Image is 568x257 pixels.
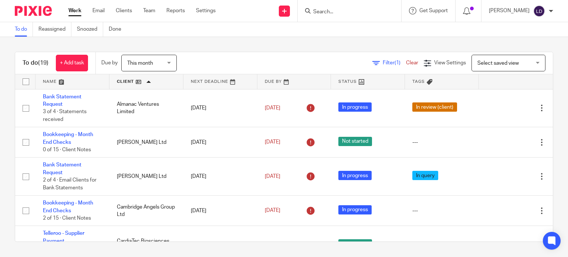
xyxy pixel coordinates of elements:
p: Due by [101,59,118,67]
td: Almanac Ventures Limited [109,89,183,127]
h1: To do [23,59,48,67]
span: Select saved view [477,61,519,66]
span: Get Support [419,8,448,13]
td: [DATE] [183,158,257,196]
span: [DATE] [265,105,280,111]
span: In progress [338,102,372,112]
a: Team [143,7,155,14]
a: Settings [196,7,216,14]
td: Cambridge Angels Group Ltd [109,196,183,226]
span: In query [412,171,438,180]
span: Not started [338,239,372,248]
a: Reports [166,7,185,14]
a: Telleroo - Supplier Payment [43,231,84,243]
span: This month [127,61,153,66]
a: To do [15,22,33,37]
span: (1) [395,60,400,65]
a: Bank Statement Request [43,94,81,107]
span: View Settings [434,60,466,65]
td: [DATE] [183,89,257,127]
a: Done [109,22,127,37]
a: Snoozed [77,22,103,37]
td: [PERSON_NAME] Ltd [109,127,183,158]
span: 3 of 4 · Statements received [43,109,87,122]
td: [DATE] [183,127,257,158]
input: Search [312,9,379,16]
a: Clear [406,60,418,65]
div: --- [412,241,471,248]
td: [DATE] [183,196,257,226]
span: 2 of 15 · Client Notes [43,216,91,221]
div: --- [412,207,471,214]
span: (19) [38,60,48,66]
span: In review (client) [412,102,457,112]
a: Reassigned [38,22,71,37]
span: [DATE] [265,174,280,179]
a: Clients [116,7,132,14]
span: 0 of 15 · Client Notes [43,147,91,152]
span: In progress [338,205,372,214]
a: + Add task [56,55,88,71]
a: Work [68,7,81,14]
p: [PERSON_NAME] [489,7,530,14]
span: Not started [338,137,372,146]
span: Tags [412,80,425,84]
a: Bank Statement Request [43,162,81,175]
span: [DATE] [265,140,280,145]
img: svg%3E [533,5,545,17]
span: In progress [338,171,372,180]
a: Email [92,7,105,14]
td: [PERSON_NAME] Ltd [109,158,183,196]
span: [DATE] [265,208,280,213]
div: --- [412,139,471,146]
img: Pixie [15,6,52,16]
a: Bookkeeping - Month End Checks [43,200,93,213]
a: Bookkeeping - Month End Checks [43,132,93,145]
span: 2 of 4 · Email Clients for Bank Statements [43,177,97,190]
span: Filter [383,60,406,65]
